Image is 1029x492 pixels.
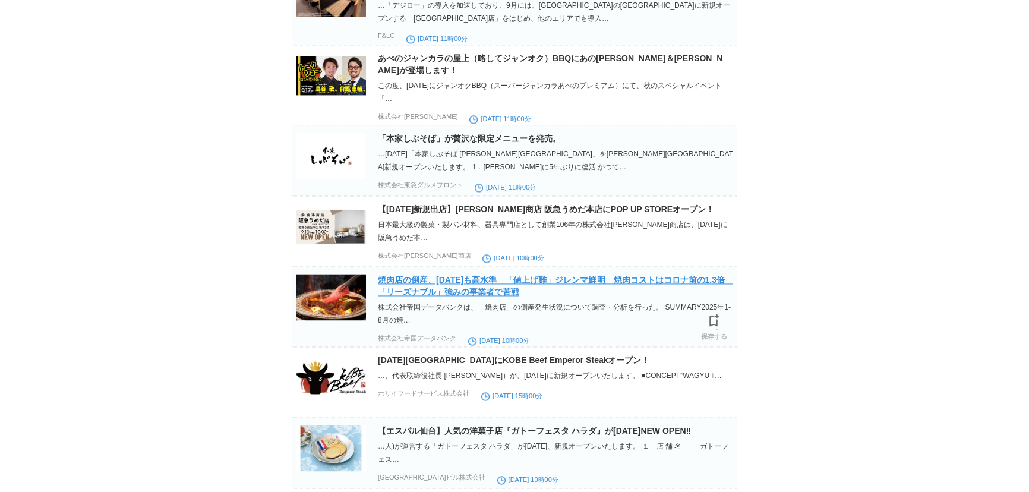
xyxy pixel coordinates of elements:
[296,425,366,471] img: 149926-106-a8c3a4cfb65b5dafebbf4587857e433c-2158x1638.jpg
[378,426,691,436] a: 【エスパル仙台】人気の洋菓子店『ガトーフェスタ ハラダ』が[DATE]NEW OPEN‼
[497,476,558,483] time: [DATE] 10時00分
[378,389,469,398] p: ホリイフードサービス株式会社
[296,354,366,400] img: 39299-40-2919f7d7d5edf8a67e48eab57d36e908-495x236.jpg
[378,204,714,214] a: 【[DATE]新規出店】[PERSON_NAME]商店 阪急うめだ本店にPOP UP STOREオープン！
[406,35,468,42] time: [DATE] 11時00分
[701,311,727,340] a: 保存する
[296,274,366,320] img: d43465-1147-758138-pixta_121137982-0.jpg
[378,218,734,244] div: 日本最大級の製菓・製パン材料、器具専門店として創業106年の株式会社[PERSON_NAME]商店は、[DATE]に阪急うめだ本…
[481,392,542,399] time: [DATE] 15時00分
[378,32,394,39] p: F&LC
[296,52,366,99] img: 17032-350-28e94fe8606aee626e696e18a037afae-698x390.png
[378,334,456,343] p: 株式会社帝国データバンク
[296,133,366,179] img: 50078-54-a34a6b8ebf5c59bde6290d0af5690f0e-2000x594.jpg
[482,254,544,261] time: [DATE] 10時00分
[378,473,485,482] p: [GEOGRAPHIC_DATA]ビル株式会社
[378,112,457,121] p: 株式会社[PERSON_NAME]
[378,181,463,190] p: 株式会社東急グルメフロント
[378,79,734,105] div: この度、[DATE]にジャンオクBBQ（スーパージャンカラあべのプレミアム）にて、秋のスペシャルイベント『…
[378,53,722,75] a: あべのジャンカラの屋上（略してジャンオク）BBQにあの[PERSON_NAME]＆[PERSON_NAME]が登場します！
[378,134,561,143] a: 「本家しぶそば」が贅沢な限定メニューを発売。
[378,369,734,382] div: …、代表取締役社長 [PERSON_NAME]）が、[DATE]に新規オープンいたします。 ■CONCEPT“WAGYU li…
[296,203,366,250] img: 83916-88-fba9ab0fe5b42314a118abe4b8cb62cc-1040x500.png
[469,115,531,122] time: [DATE] 11時00分
[378,251,471,260] p: 株式会社[PERSON_NAME]商店
[378,301,734,327] div: 株式会社帝国データバンクは、「焼肉店」の倒産発生状況について調査・分析を行った。 SUMMARY2025年1-8月の焼…
[468,337,529,344] time: [DATE] 10時00分
[378,275,733,297] a: 焼肉店の倒産、[DATE]も高水準 「値上げ難」ジレンマ鮮明 焼肉コストはコロナ前の1.3倍 「リーズナブル」強みの事業者で苦戦
[378,355,649,365] a: [DATE][GEOGRAPHIC_DATA]にKOBE Beef Emperor Steakオープン！
[378,147,734,174] div: …[DATE]「本家しぶそば [PERSON_NAME][GEOGRAPHIC_DATA]」を[PERSON_NAME][GEOGRAPHIC_DATA]新規オープンいたします。 1．[PERS...
[475,184,536,191] time: [DATE] 11時00分
[378,440,734,466] div: …人)が運営する「ガトーフェスタ ハラダ」が[DATE]、新規オープンいたします。 １ 店 舗 名 ガトーフェス…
